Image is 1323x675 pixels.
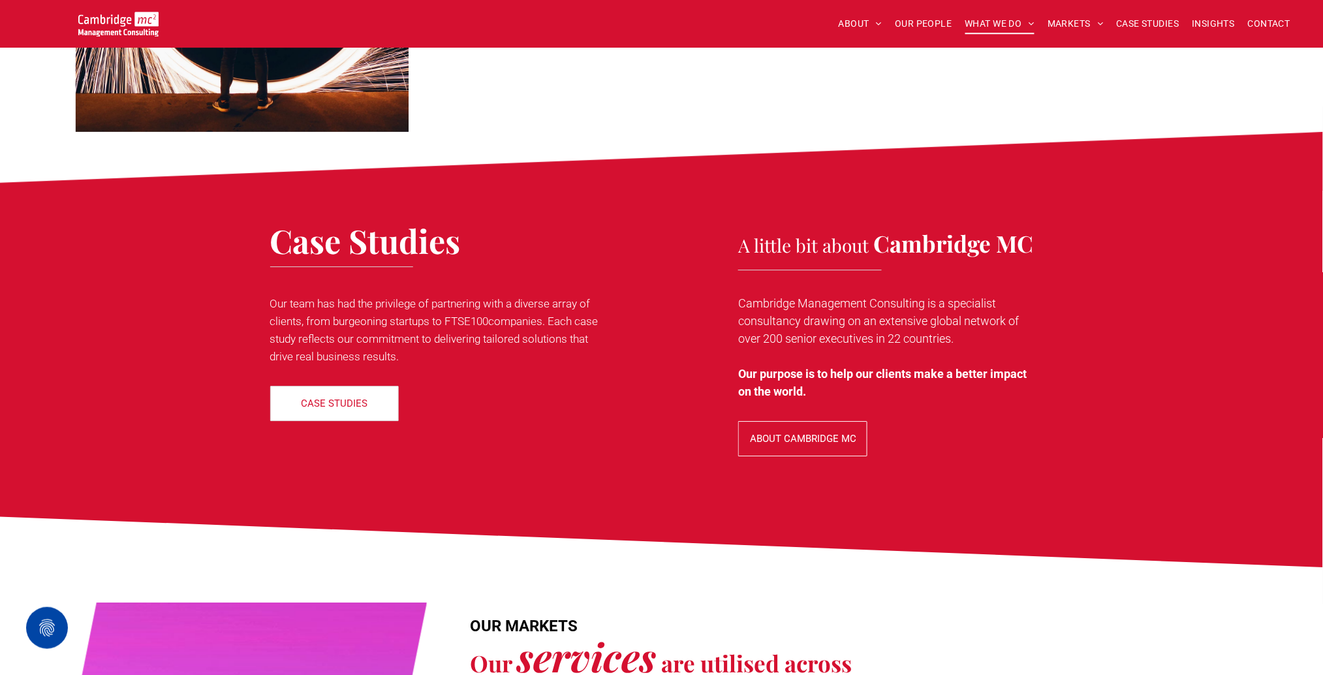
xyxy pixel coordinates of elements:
span: OUR MARKETS [471,617,578,635]
a: ABOUT [832,14,889,34]
p: ABOUT CAMBRIDGE MC [750,433,856,445]
a: ABOUT CAMBRIDGE MC [738,421,867,456]
strong: Our purpose is to help our clients make a better impact on the world. [738,367,1027,398]
span: Our team has had the privilege of partnering with a diverse array of clients, from burgeoning sta... [270,297,599,363]
a: INSIGHTS [1186,14,1241,34]
span: A little bit about [738,233,869,257]
span: 100 [471,315,489,328]
a: MARKETS [1041,14,1110,34]
a: OUR PEOPLE [888,14,958,34]
a: CASE STUDIES [270,386,399,421]
a: Your Business Transformed | Cambridge Management Consulting [78,14,159,27]
span: Case Studies [270,219,461,262]
a: WHAT WE DO [959,14,1042,34]
p: Cambridge Management Consulting is a specialist consultancy drawing on an extensive global networ... [738,294,1034,347]
a: CASE STUDIES [1110,14,1186,34]
img: Go to Homepage [78,12,159,37]
span: Cambridge MC [873,228,1033,259]
a: CONTACT [1241,14,1297,34]
p: CASE STUDIES [301,398,367,409]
